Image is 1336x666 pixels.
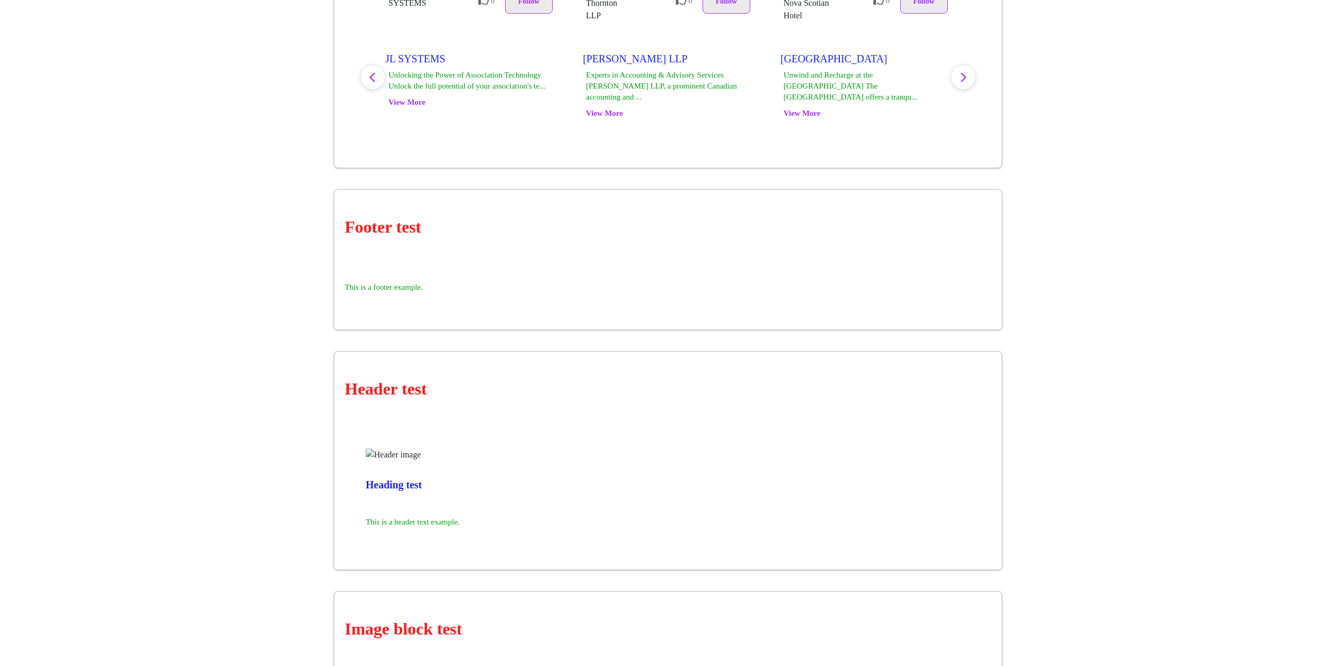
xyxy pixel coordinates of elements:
[784,109,820,117] a: View More
[345,376,991,401] h2: Header test
[366,479,422,490] strong: Heading test
[389,98,425,106] a: View More
[781,56,888,64] a: [GEOGRAPHIC_DATA]
[345,616,991,641] h2: Image block test
[386,56,445,64] a: JL SYSTEMS
[586,70,750,134] div: Experts in Accounting & Advisory Services [PERSON_NAME] LLP, a prominent Canadian accounting and ...
[389,70,553,134] div: Unlocking the Power of Association Technology Unlock the full potential of your association's te...
[583,53,687,64] b: Grant Thornton LLP
[583,56,687,64] a: [PERSON_NAME] LLP
[345,266,991,309] div: This is a footer example.
[366,449,668,461] img: Header image
[586,109,623,117] a: View More
[345,214,991,239] h2: Footer test
[784,70,948,134] div: Unwind and Recharge at the [GEOGRAPHIC_DATA] The [GEOGRAPHIC_DATA] offers a tranqu...
[366,514,970,528] div: This is a header text example.
[781,53,888,64] b: Westin Nova Scotian Hotel
[386,53,445,64] b: JL SYSTEMS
